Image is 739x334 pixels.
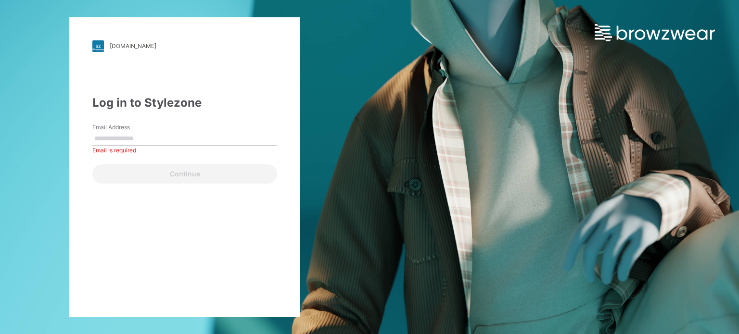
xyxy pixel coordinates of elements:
a: [DOMAIN_NAME] [92,40,277,52]
div: Log in to Stylezone [92,94,277,111]
div: [DOMAIN_NAME] [110,42,156,49]
img: stylezone-logo.562084cfcfab977791bfbf7441f1a819.svg [92,40,104,52]
div: Email is required [92,146,277,155]
img: browzwear-logo.e42bd6dac1945053ebaf764b6aa21510.svg [595,24,715,41]
label: Email Address [92,123,160,132]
